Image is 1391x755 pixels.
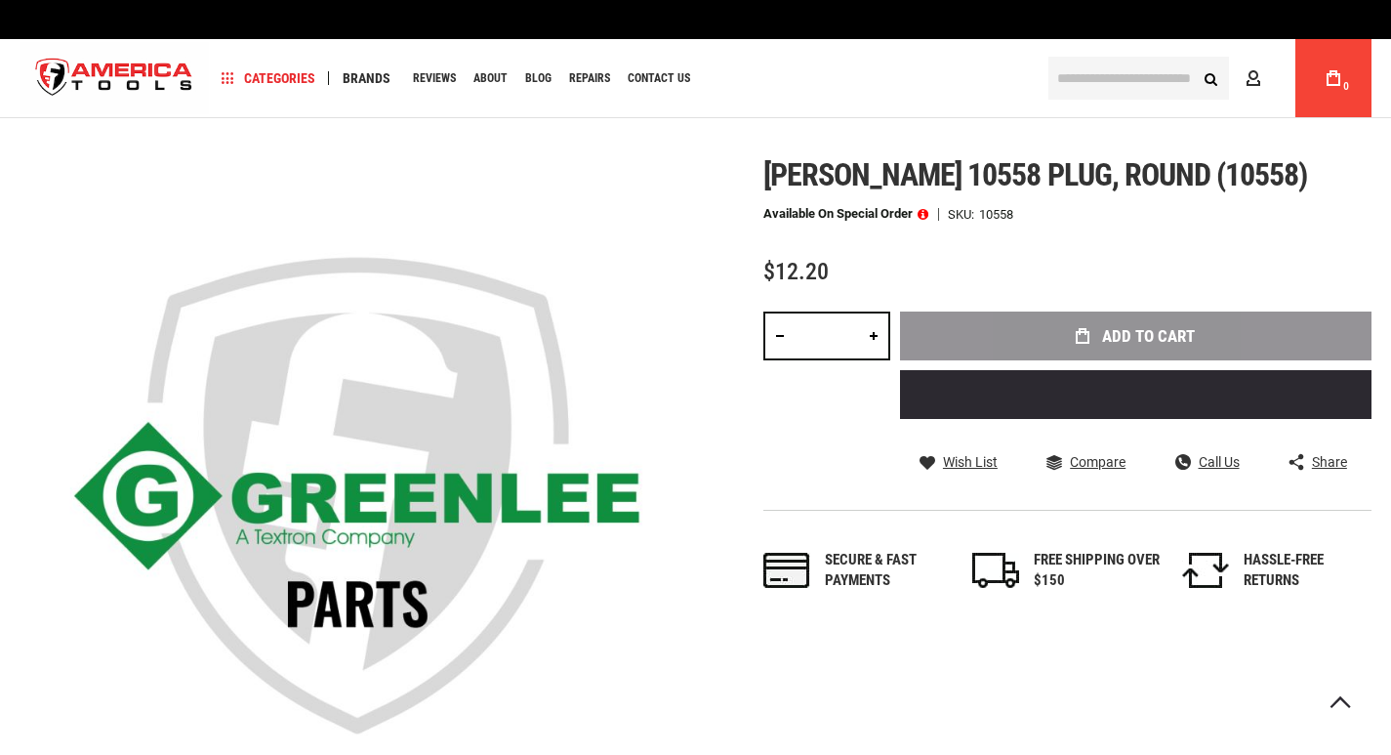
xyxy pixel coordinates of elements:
[465,65,516,92] a: About
[1034,550,1161,592] div: FREE SHIPPING OVER $150
[20,42,209,115] img: America Tools
[763,258,829,285] span: $12.20
[1343,81,1349,92] span: 0
[943,455,998,469] span: Wish List
[628,72,690,84] span: Contact Us
[619,65,699,92] a: Contact Us
[948,208,979,221] strong: SKU
[404,65,465,92] a: Reviews
[763,207,928,221] p: Available on Special Order
[473,72,508,84] span: About
[525,72,552,84] span: Blog
[516,65,560,92] a: Blog
[1175,453,1240,471] a: Call Us
[20,42,209,115] a: store logo
[413,72,456,84] span: Reviews
[1046,453,1125,471] a: Compare
[213,65,324,92] a: Categories
[920,453,998,471] a: Wish List
[979,208,1013,221] div: 10558
[763,156,1308,193] span: [PERSON_NAME] 10558 plug, round (10558)
[763,553,810,588] img: payments
[972,553,1019,588] img: shipping
[560,65,619,92] a: Repairs
[1192,60,1229,97] button: Search
[1312,455,1347,469] span: Share
[1315,39,1352,117] a: 0
[569,72,610,84] span: Repairs
[1244,550,1371,592] div: HASSLE-FREE RETURNS
[1182,553,1229,588] img: returns
[1070,455,1125,469] span: Compare
[1199,455,1240,469] span: Call Us
[825,550,952,592] div: Secure & fast payments
[334,65,399,92] a: Brands
[222,71,315,85] span: Categories
[343,71,390,85] span: Brands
